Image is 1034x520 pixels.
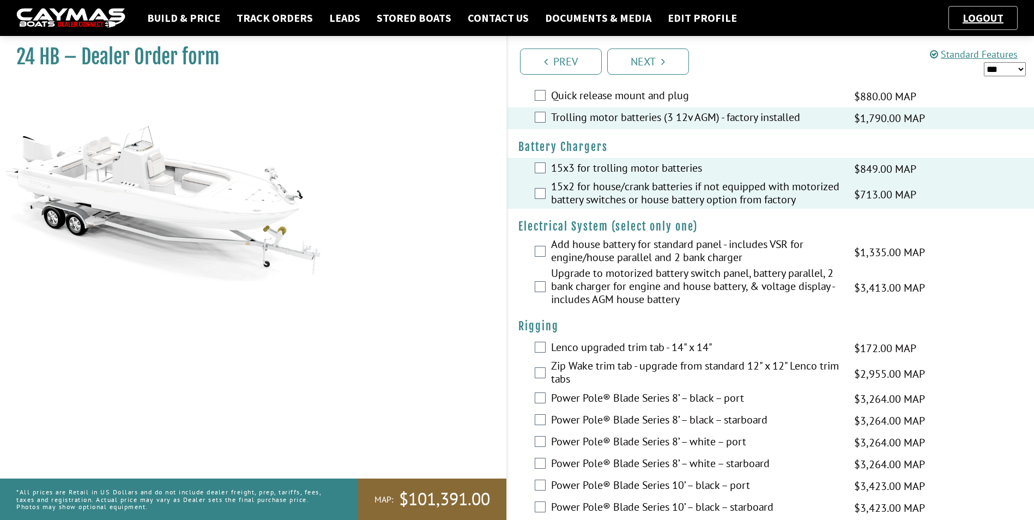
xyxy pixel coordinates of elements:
label: Power Pole® Blade Series 8’ – white – starboard [551,457,841,473]
span: $3,264.00 MAP [854,456,925,473]
span: $101,391.00 [399,488,490,511]
span: $2,955.00 MAP [854,366,925,382]
h4: Rigging [518,319,1024,333]
a: Leads [324,11,366,25]
p: *All prices are Retail in US Dollars and do not include dealer freight, prep, tariffs, fees, taxe... [16,483,334,516]
span: MAP: [374,494,394,505]
h1: 24 HB – Dealer Order form [16,45,479,69]
a: Contact Us [462,11,534,25]
a: MAP:$101,391.00 [358,479,506,520]
a: Logout [957,11,1009,25]
span: $713.00 MAP [854,186,916,203]
label: Power Pole® Blade Series 8’ – black – port [551,391,841,407]
span: $3,264.00 MAP [854,434,925,451]
label: Add house battery for standard panel - includes VSR for engine/house parallel and 2 bank charger [551,238,841,267]
span: $3,264.00 MAP [854,413,925,429]
a: Build & Price [142,11,226,25]
label: 15x2 for house/crank batteries if not equipped with motorized battery switches or house battery o... [551,180,841,209]
img: caymas-dealer-connect-2ed40d3bc7270c1d8d7ffb4b79bf05adc795679939227970def78ec6f6c03838.gif [16,8,125,28]
a: Documents & Media [540,11,657,25]
label: Power Pole® Blade Series 8’ – white – port [551,435,841,451]
label: Power Pole® Blade Series 10’ – black – starboard [551,500,841,516]
a: Track Orders [231,11,318,25]
label: Lenco upgraded trim tab - 14" x 14" [551,341,841,356]
label: Zip Wake trim tab - upgrade from standard 12" x 12" Lenco trim tabs [551,359,841,388]
span: $3,413.00 MAP [854,280,925,296]
label: Power Pole® Blade Series 8’ – black – starboard [551,413,841,429]
h4: Battery Chargers [518,140,1024,154]
h4: Electrical System (select only one) [518,220,1024,233]
a: Edit Profile [662,11,742,25]
span: $172.00 MAP [854,340,916,356]
label: 15x3 for trolling motor batteries [551,161,841,177]
span: $3,423.00 MAP [854,500,925,516]
span: $849.00 MAP [854,161,916,177]
span: $3,264.00 MAP [854,391,925,407]
label: Upgrade to motorized battery switch panel, battery parallel, 2 bank charger for engine and house ... [551,267,841,309]
a: Prev [520,49,602,75]
span: $1,790.00 MAP [854,110,925,126]
span: $1,335.00 MAP [854,244,925,261]
a: Next [607,49,689,75]
label: Trolling motor batteries (3 12v AGM) - factory installed [551,111,841,126]
span: $3,423.00 MAP [854,478,925,494]
span: $880.00 MAP [854,88,916,105]
a: Stored Boats [371,11,457,25]
label: Quick release mount and plug [551,89,841,105]
label: Power Pole® Blade Series 10’ – black – port [551,479,841,494]
a: Standard Features [930,48,1018,61]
